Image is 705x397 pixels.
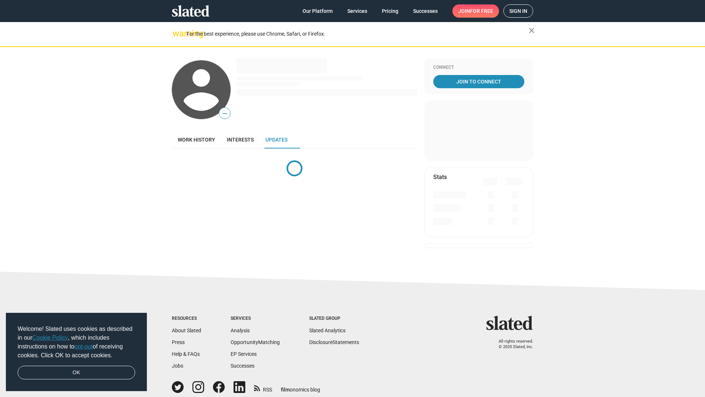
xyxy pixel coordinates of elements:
div: Slated Group [309,316,359,322]
a: Sign in [503,4,533,18]
span: Pricing [382,4,398,18]
span: — [219,109,230,118]
div: cookieconsent [6,313,147,391]
a: Joinfor free [452,4,499,18]
mat-icon: close [527,26,536,35]
a: filmonomics blog [281,380,320,393]
a: Cookie Policy [32,335,68,341]
a: Help & FAQs [172,351,200,357]
a: EP Services [231,351,257,357]
span: Welcome! Slated uses cookies as described in our , which includes instructions on how to of recei... [18,325,135,360]
span: Successes [413,4,438,18]
span: Join To Connect [435,75,523,88]
a: Our Platform [297,4,339,18]
a: dismiss cookie message [18,366,135,380]
a: RSS [254,382,272,393]
a: Slated Analytics [309,328,346,333]
p: All rights reserved. © 2025 Slated, Inc. [491,339,533,350]
div: For the best experience, please use Chrome, Safari, or Firefox. [187,29,529,39]
div: Services [231,316,280,322]
a: Services [341,4,373,18]
a: Pricing [376,4,404,18]
a: Jobs [172,363,183,369]
span: Interests [227,137,254,143]
a: Analysis [231,328,250,333]
a: opt-out [75,343,93,350]
span: film [281,387,290,393]
a: Interests [221,131,260,149]
span: for free [470,4,493,18]
span: Our Platform [303,4,333,18]
span: Sign in [509,5,527,17]
mat-icon: warning [173,29,181,38]
a: Work history [172,131,221,149]
a: Press [172,339,185,345]
span: Services [347,4,367,18]
span: Updates [265,137,288,143]
a: DisclosureStatements [309,339,359,345]
a: Join To Connect [433,75,524,88]
mat-card-title: Stats [433,173,447,181]
div: Resources [172,316,201,322]
a: Updates [260,131,293,149]
span: Work history [178,137,215,143]
div: Connect [433,65,524,71]
a: OpportunityMatching [231,339,280,345]
a: Successes [407,4,444,18]
span: Join [458,4,493,18]
a: Successes [231,363,254,369]
a: About Slated [172,328,201,333]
